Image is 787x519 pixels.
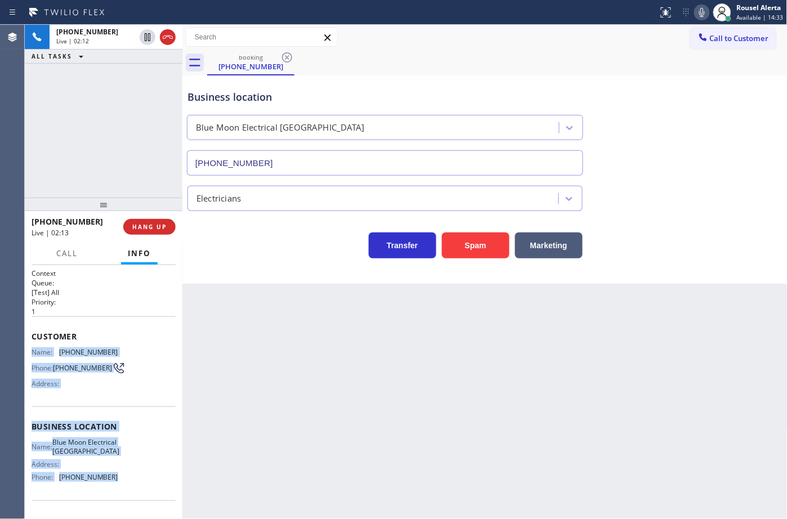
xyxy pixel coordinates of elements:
[56,27,118,37] span: [PHONE_NUMBER]
[32,52,72,60] span: ALL TASKS
[32,216,103,227] span: [PHONE_NUMBER]
[196,192,241,205] div: Electricians
[196,122,365,135] div: Blue Moon Electrical [GEOGRAPHIC_DATA]
[50,243,84,265] button: Call
[128,248,151,258] span: Info
[186,28,337,46] input: Search
[53,364,112,372] span: [PHONE_NUMBER]
[32,364,53,372] span: Phone:
[208,50,293,74] div: (310) 570-3210
[121,243,158,265] button: Info
[32,379,61,388] span: Address:
[56,248,78,258] span: Call
[710,33,769,43] span: Call to Customer
[369,232,436,258] button: Transfer
[32,269,176,278] h1: Context
[59,348,118,356] span: [PHONE_NUMBER]
[32,307,176,316] p: 1
[32,460,61,468] span: Address:
[187,90,583,105] div: Business location
[32,442,52,451] span: Name:
[56,37,89,45] span: Live | 02:12
[132,223,167,231] span: HANG UP
[140,29,155,45] button: Hold Customer
[32,278,176,288] h2: Queue:
[32,421,176,432] span: Business location
[32,331,176,342] span: Customer
[515,232,583,258] button: Marketing
[694,5,710,20] button: Mute
[25,50,95,63] button: ALL TASKS
[52,438,119,455] span: Blue Moon Electrical [GEOGRAPHIC_DATA]
[690,28,776,49] button: Call to Customer
[32,473,59,481] span: Phone:
[32,348,59,356] span: Name:
[59,473,118,481] span: [PHONE_NUMBER]
[32,297,176,307] h2: Priority:
[187,150,583,176] input: Phone Number
[737,3,784,12] div: Rousel Alerta
[442,232,509,258] button: Spam
[32,228,69,238] span: Live | 02:13
[737,14,784,21] span: Available | 14:33
[208,61,293,71] div: [PHONE_NUMBER]
[160,29,176,45] button: Hang up
[123,219,176,235] button: HANG UP
[32,288,176,297] p: [Test] All
[208,53,293,61] div: booking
